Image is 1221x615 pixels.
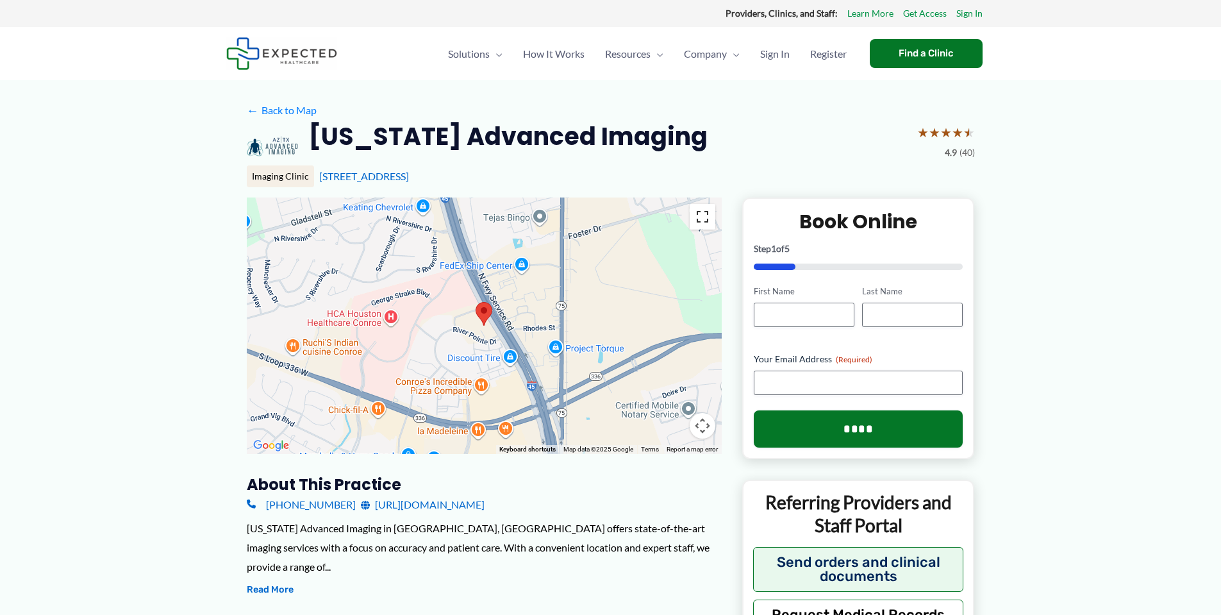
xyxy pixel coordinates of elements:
[595,31,674,76] a: ResourcesMenu Toggle
[651,31,663,76] span: Menu Toggle
[847,5,893,22] a: Learn More
[862,285,963,298] label: Last Name
[754,285,854,298] label: First Name
[667,446,718,453] a: Report a map error
[247,519,722,576] div: [US_STATE] Advanced Imaging in [GEOGRAPHIC_DATA], [GEOGRAPHIC_DATA] offers state-of-the-art imagi...
[754,244,963,253] p: Step of
[771,243,776,254] span: 1
[247,582,294,598] button: Read More
[690,204,715,230] button: Toggle fullscreen view
[250,437,292,454] a: Open this area in Google Maps (opens a new window)
[641,446,659,453] a: Terms (opens in new tab)
[308,121,708,152] h2: [US_STATE] Advanced Imaging
[563,446,633,453] span: Map data ©2025 Google
[690,413,715,439] button: Map camera controls
[760,31,790,76] span: Sign In
[361,495,485,514] a: [URL][DOMAIN_NAME]
[499,445,556,454] button: Keyboard shortcuts
[448,31,490,76] span: Solutions
[800,31,857,76] a: Register
[917,121,929,144] span: ★
[226,37,337,70] img: Expected Healthcare Logo - side, dark font, small
[753,547,964,592] button: Send orders and clinical documents
[605,31,651,76] span: Resources
[836,355,872,364] span: (Required)
[952,121,963,144] span: ★
[959,144,975,161] span: (40)
[247,101,317,120] a: ←Back to Map
[785,243,790,254] span: 5
[523,31,585,76] span: How It Works
[250,437,292,454] img: Google
[247,165,314,187] div: Imaging Clinic
[438,31,513,76] a: SolutionsMenu Toggle
[929,121,940,144] span: ★
[438,31,857,76] nav: Primary Site Navigation
[903,5,947,22] a: Get Access
[963,121,975,144] span: ★
[674,31,750,76] a: CompanyMenu Toggle
[684,31,727,76] span: Company
[247,475,722,494] h3: About this practice
[754,353,963,366] label: Your Email Address
[726,8,838,19] strong: Providers, Clinics, and Staff:
[753,491,964,537] p: Referring Providers and Staff Portal
[247,495,356,514] a: [PHONE_NUMBER]
[945,144,957,161] span: 4.9
[319,170,409,182] a: [STREET_ADDRESS]
[810,31,847,76] span: Register
[940,121,952,144] span: ★
[247,104,259,116] span: ←
[956,5,983,22] a: Sign In
[754,209,963,234] h2: Book Online
[750,31,800,76] a: Sign In
[513,31,595,76] a: How It Works
[490,31,503,76] span: Menu Toggle
[727,31,740,76] span: Menu Toggle
[870,39,983,68] a: Find a Clinic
